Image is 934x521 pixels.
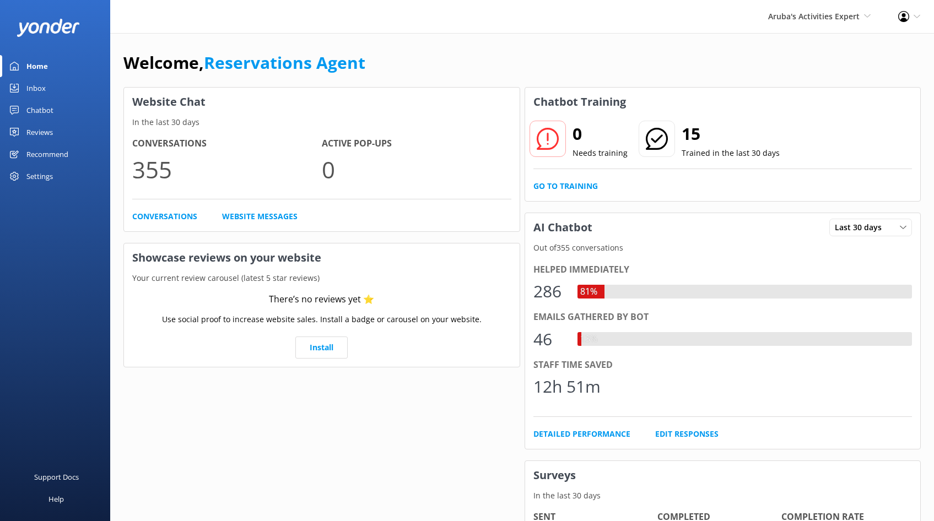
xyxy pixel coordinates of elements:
div: Inbox [26,77,46,99]
p: Your current review carousel (latest 5 star reviews) [124,272,520,284]
p: In the last 30 days [124,116,520,128]
h3: Website Chat [124,88,520,116]
p: In the last 30 days [525,490,921,502]
div: Settings [26,165,53,187]
h4: Active Pop-ups [322,137,511,151]
h3: Showcase reviews on your website [124,243,520,272]
div: 286 [533,278,566,305]
div: Reviews [26,121,53,143]
p: Use social proof to increase website sales. Install a badge or carousel on your website. [162,313,482,325]
div: Staff time saved [533,358,913,372]
div: Helped immediately [533,263,913,277]
a: Reservations Agent [204,51,365,74]
p: 355 [132,151,322,188]
span: Aruba's Activities Expert [768,11,860,21]
h2: 0 [573,121,628,147]
div: Chatbot [26,99,53,121]
h3: AI Chatbot [525,213,601,242]
a: Detailed Performance [533,428,630,440]
div: Support Docs [34,466,79,488]
div: Recommend [26,143,68,165]
div: 13% [577,332,600,346]
div: 12h 51m [533,373,601,400]
img: yonder-white-logo.png [17,19,80,37]
span: Last 30 days [835,221,888,234]
p: Trained in the last 30 days [682,147,780,159]
h1: Welcome, [123,50,365,76]
h3: Surveys [525,461,921,490]
h3: Chatbot Training [525,88,634,116]
a: Go to Training [533,180,598,192]
div: 81% [577,285,600,299]
a: Website Messages [222,210,298,222]
div: There’s no reviews yet ⭐ [269,292,374,307]
div: Help [48,488,64,510]
a: Conversations [132,210,197,222]
a: Edit Responses [655,428,719,440]
div: Home [26,55,48,77]
a: Install [295,337,348,359]
div: 46 [533,326,566,352]
p: Needs training [573,147,628,159]
p: Out of 355 conversations [525,242,921,254]
p: 0 [322,151,511,188]
h4: Conversations [132,137,322,151]
h2: 15 [682,121,780,147]
div: Emails gathered by bot [533,310,913,324]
